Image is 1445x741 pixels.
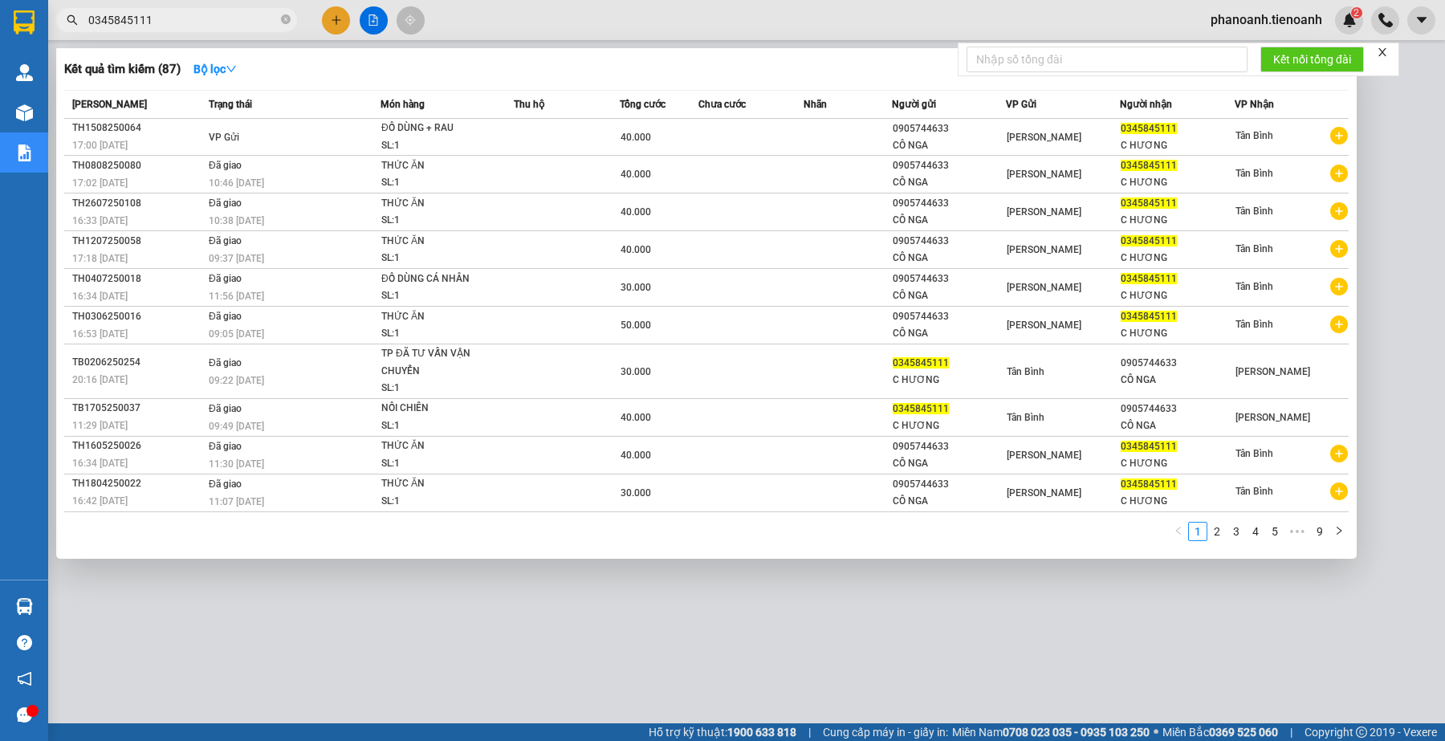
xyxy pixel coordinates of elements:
div: C HƯƠNG [1121,212,1233,229]
span: 09:37 [DATE] [209,253,264,264]
span: 40.000 [621,244,651,255]
div: SL: 1 [381,417,502,435]
li: Previous Page [1169,522,1188,541]
span: [PERSON_NAME] [1007,206,1081,218]
span: Tổng cước [620,99,666,110]
div: THỨC ĂN [381,233,502,250]
span: 0345845111 [1121,197,1177,209]
div: SL: 1 [381,137,502,155]
span: question-circle [17,635,32,650]
span: close-circle [281,14,291,24]
div: THỨC ĂN [381,308,502,326]
span: Thu hộ [514,99,544,110]
span: 0345845111 [1121,441,1177,452]
span: 17:00 [DATE] [72,140,128,151]
span: Đã giao [209,478,242,490]
span: 16:34 [DATE] [72,291,128,302]
li: 9 [1310,522,1329,541]
div: TH0407250018 [72,271,204,287]
div: CÔ NGA [1121,372,1233,389]
span: 30.000 [621,282,651,293]
div: 0905744633 [893,476,1005,493]
span: 11:29 [DATE] [72,420,128,431]
span: [PERSON_NAME] [1007,244,1081,255]
div: TB0206250254 [72,354,204,371]
h3: Kết quả tìm kiếm ( 87 ) [64,61,181,78]
span: [PERSON_NAME] [1235,366,1310,377]
span: Nhãn [804,99,827,110]
div: C HƯƠNG [1121,250,1233,267]
span: 0345845111 [893,357,949,368]
div: TH0306250016 [72,308,204,325]
div: ĐỒ DÙNG CÁ NHÂN [381,271,502,288]
span: Đã giao [209,235,242,246]
span: Đã giao [209,160,242,171]
input: Tìm tên, số ĐT hoặc mã đơn [88,11,278,29]
a: 9 [1311,523,1329,540]
span: Món hàng [381,99,425,110]
div: 0905744633 [893,271,1005,287]
div: TH2607250108 [72,195,204,212]
span: right [1334,526,1344,535]
span: message [17,707,32,723]
div: SL: 1 [381,493,502,511]
div: TH0808250080 [72,157,204,174]
div: 0905744633 [893,233,1005,250]
span: 17:18 [DATE] [72,253,128,264]
span: 40.000 [621,206,651,218]
span: close [1377,47,1388,58]
span: 11:30 [DATE] [209,458,264,470]
span: plus-circle [1330,165,1348,182]
span: ••• [1284,522,1310,541]
a: 1 [1189,523,1207,540]
div: CÔ NGA [893,212,1005,229]
li: 3 [1227,522,1246,541]
div: 0905744633 [1121,355,1233,372]
span: 09:22 [DATE] [209,375,264,386]
span: 30.000 [621,366,651,377]
span: Đã giao [209,441,242,452]
span: [PERSON_NAME] [1235,412,1310,423]
div: CÔ NGA [1121,417,1233,434]
button: Kết nối tổng đài [1260,47,1364,72]
li: 5 [1265,522,1284,541]
div: CÔ NGA [893,493,1005,510]
div: CÔ NGA [893,137,1005,154]
span: plus-circle [1330,127,1348,145]
div: C HƯƠNG [1121,493,1233,510]
span: 11:07 [DATE] [209,496,264,507]
span: 40.000 [621,169,651,180]
span: Người nhận [1120,99,1172,110]
span: 0345845111 [1121,235,1177,246]
li: 2 [1207,522,1227,541]
span: Tân Bình [1007,412,1044,423]
span: 09:49 [DATE] [209,421,264,432]
div: C HƯƠNG [893,417,1005,434]
span: Đã giao [209,403,242,414]
span: Trạng thái [209,99,252,110]
span: 10:38 [DATE] [209,215,264,226]
strong: Bộ lọc [193,63,237,75]
a: 2 [1208,523,1226,540]
img: warehouse-icon [16,64,33,81]
div: C HƯƠNG [1121,325,1233,342]
span: [PERSON_NAME] [1007,320,1081,331]
span: 10:46 [DATE] [209,177,264,189]
img: warehouse-icon [16,104,33,121]
span: 40.000 [621,450,651,461]
span: Kết nối tổng đài [1273,51,1351,68]
span: Đã giao [209,357,242,368]
div: CÔ NGA [893,250,1005,267]
span: 0345845111 [1121,273,1177,284]
div: TH1207250058 [72,233,204,250]
span: plus-circle [1330,202,1348,220]
div: SL: 1 [381,212,502,230]
input: Nhập số tổng đài [967,47,1248,72]
div: SL: 1 [381,455,502,473]
span: Tân Bình [1007,366,1044,377]
span: 0345845111 [1121,311,1177,322]
span: Đã giao [209,273,242,284]
div: 0905744633 [893,438,1005,455]
div: TH1804250022 [72,475,204,492]
span: VP Gửi [1006,99,1036,110]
